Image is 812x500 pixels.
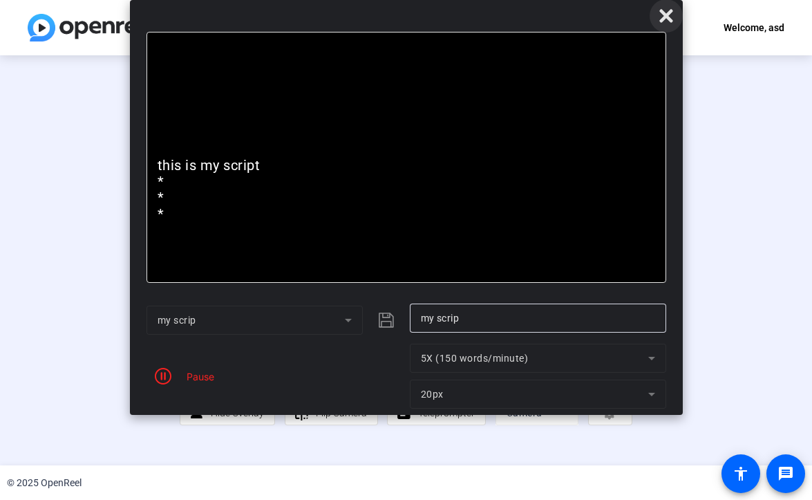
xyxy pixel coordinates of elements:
mat-icon: accessibility [733,465,749,482]
p: this is my script [158,158,655,174]
mat-icon: message [777,465,794,482]
div: Pause [180,369,214,384]
div: Welcome, asd [724,19,784,36]
img: OpenReel logo [28,14,155,41]
div: © 2025 OpenReel [7,476,82,490]
input: Title [421,310,655,326]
